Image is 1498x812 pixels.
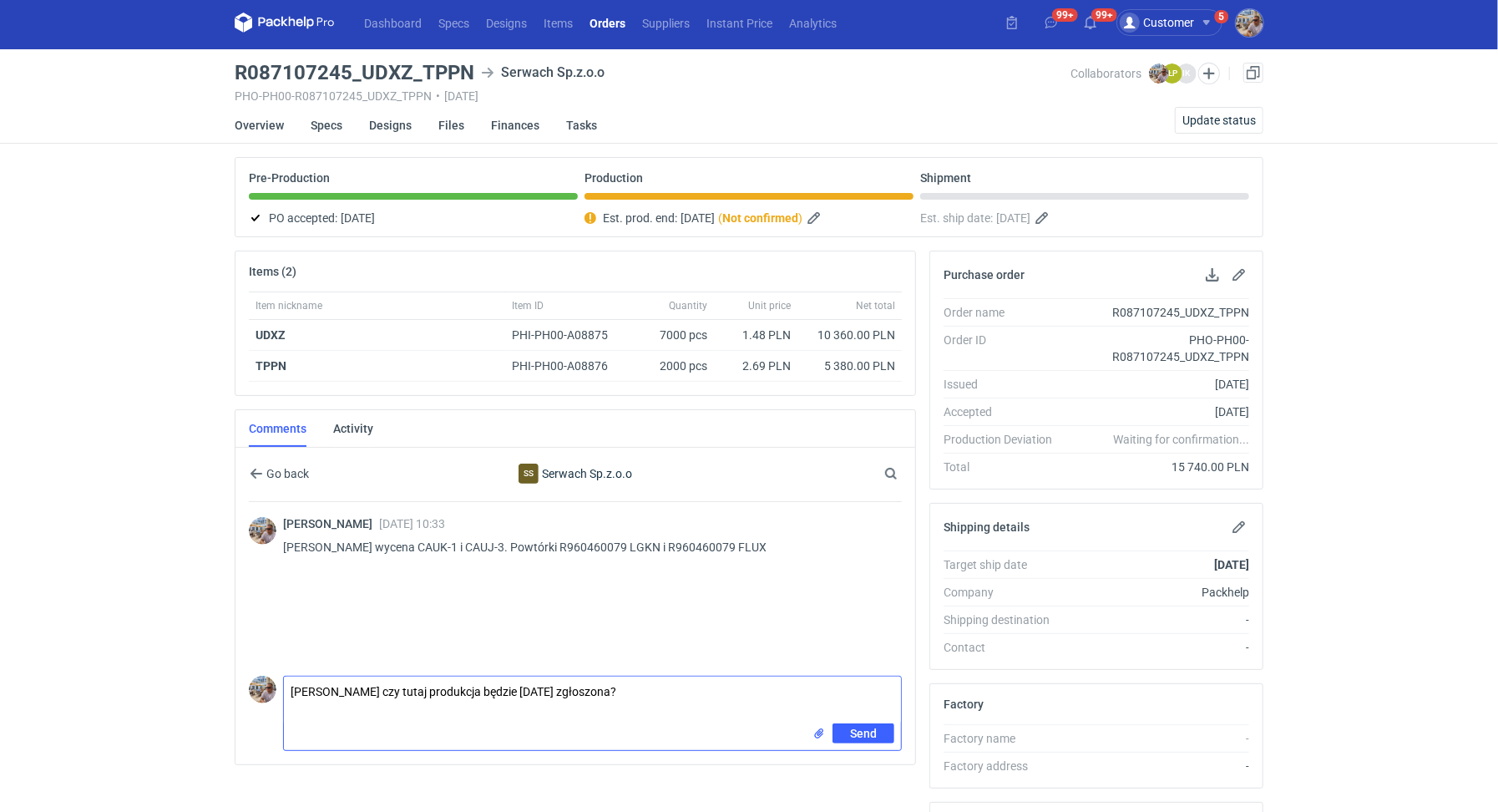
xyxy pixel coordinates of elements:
div: Packhelp [1065,584,1249,601]
div: - [1065,758,1249,774]
button: Send [833,723,894,743]
a: Instant Price [698,13,781,33]
div: Total [944,459,1065,475]
div: 7000 pcs [630,320,714,351]
div: PHI-PH00-A08875 [512,327,624,343]
div: 1.48 PLN [721,327,791,343]
span: Update status [1182,114,1256,126]
a: Finances [491,107,539,144]
button: Edit collaborators [1198,63,1220,84]
div: Est. prod. end: [585,208,913,228]
button: Edit purchase order [1229,265,1249,285]
button: Edit estimated production end date [806,208,826,228]
em: ) [798,211,802,225]
a: Items [535,13,581,33]
div: PHO-PH00-R087107245_UDXZ_TPPN [DATE] [235,89,1071,103]
a: Specs [311,107,342,144]
em: Waiting for confirmation... [1113,431,1249,448]
a: Dashboard [356,13,430,33]
button: Download PO [1202,265,1222,285]
div: Serwach Sp.z.o.o [438,464,712,484]
div: Est. ship date: [920,208,1249,228]
div: [DATE] [1065,376,1249,393]
a: TPPN [256,359,286,373]
div: 5 [1219,11,1225,23]
span: Send [850,728,877,739]
div: Contact [944,639,1065,656]
span: Quantity [669,299,707,312]
span: [PERSON_NAME] [283,517,379,530]
div: Accepted [944,403,1065,420]
div: Customer [1120,13,1194,33]
img: Michał Palasek [1236,9,1263,37]
span: Unit price [748,299,791,312]
div: - [1065,730,1249,747]
a: Duplicate [1243,63,1263,83]
div: Factory name [944,730,1065,747]
div: - [1065,612,1249,628]
span: Net total [856,299,895,312]
div: PHO-PH00-R087107245_UDXZ_TPPN [1065,332,1249,365]
div: Company [944,584,1065,601]
button: Edit shipping details [1229,517,1249,537]
div: - [1065,639,1249,656]
span: Item nickname [256,299,322,312]
h2: Shipping details [944,520,1030,534]
img: Michał Palasek [1149,63,1169,84]
p: Pre-Production [249,171,330,185]
a: UDXZ [256,328,286,342]
span: Go back [263,468,309,480]
a: Comments [249,410,306,447]
div: 15 740.00 PLN [1065,459,1249,475]
a: Designs [478,13,535,33]
input: Search [881,464,934,484]
div: Order ID [944,332,1065,365]
img: Michał Palasek [249,517,276,545]
figcaption: ŁP [1162,63,1182,84]
div: Production Deviation [944,431,1065,448]
div: PHI-PH00-A08876 [512,358,624,374]
img: Michał Palasek [249,676,276,703]
button: Go back [249,464,310,484]
figcaption: IK [1177,63,1197,84]
a: Suppliers [634,13,698,33]
p: [PERSON_NAME] wycena CAUK-1 i CAUJ-3. Powtórki R960460079 LGKN i R960460079 FLUX [283,537,888,557]
span: [DATE] [681,208,715,228]
button: Edit estimated shipping date [1034,208,1054,228]
div: PO accepted: [249,208,578,228]
h2: Factory [944,698,984,711]
span: Item ID [512,299,544,312]
a: Designs [369,107,412,144]
p: Shipment [920,171,971,185]
div: 10 360.00 PLN [804,327,895,343]
button: Customer5 [1116,9,1236,36]
p: Production [585,171,643,185]
span: [DATE] [996,208,1030,228]
span: [DATE] [341,208,375,228]
figcaption: SS [519,464,539,484]
button: 99+ [1077,9,1104,36]
div: 2.69 PLN [721,358,791,374]
div: Serwach Sp.z.o.o [519,464,539,484]
a: Files [438,107,464,144]
div: Factory address [944,758,1065,774]
div: Shipping destination [944,612,1065,628]
div: R087107245_UDXZ_TPPN [1065,304,1249,321]
strong: [DATE] [1214,558,1249,571]
h2: Items (2) [249,265,296,278]
svg: Packhelp Pro [235,13,335,33]
a: Activity [333,410,373,447]
textarea: [PERSON_NAME] czy tutaj produkcja będzie [DATE] zgłoszona? [284,677,901,723]
a: Analytics [781,13,845,33]
em: ( [718,211,722,225]
a: Specs [430,13,478,33]
div: 5 380.00 PLN [804,358,895,374]
div: Target ship date [944,556,1065,573]
h2: Purchase order [944,268,1025,282]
